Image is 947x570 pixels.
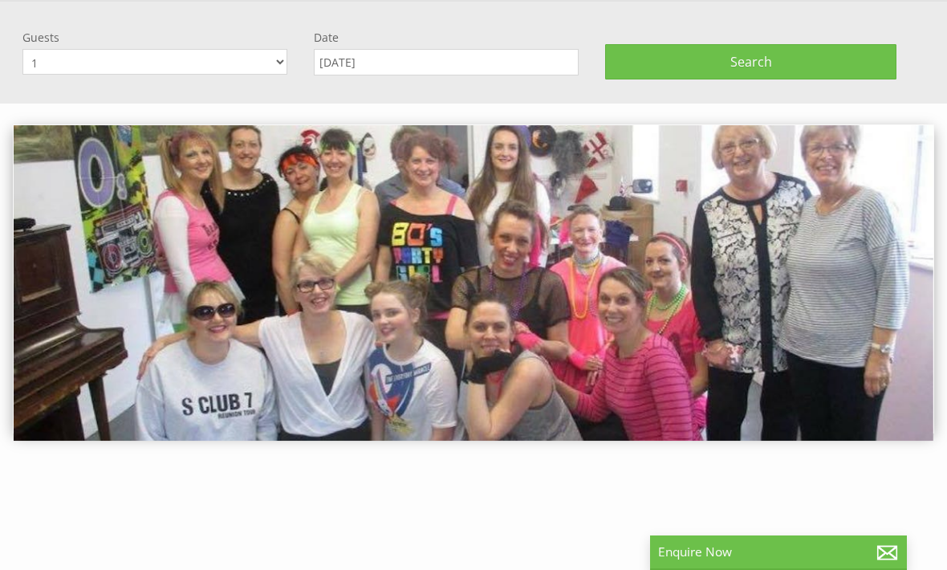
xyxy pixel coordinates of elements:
[314,49,579,75] input: Arrival Date
[22,30,287,45] label: Guests
[314,30,579,45] label: Date
[730,53,772,71] span: Search
[605,44,896,79] button: Search
[658,544,899,560] p: Enquire Now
